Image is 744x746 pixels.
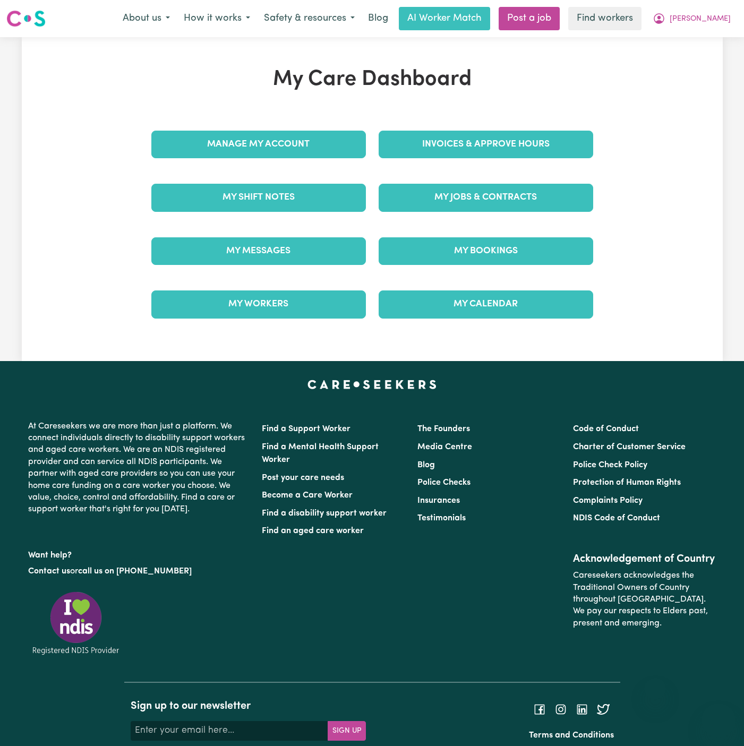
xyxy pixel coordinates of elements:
a: Follow Careseekers on Twitter [597,705,610,713]
a: Insurances [417,496,460,505]
a: Follow Careseekers on Facebook [533,705,546,713]
iframe: Close message [645,678,666,699]
a: Blog [362,7,395,30]
a: Invoices & Approve Hours [379,131,593,158]
a: Find a Support Worker [262,425,350,433]
a: Terms and Conditions [529,731,614,740]
button: About us [116,7,177,30]
a: My Workers [151,290,366,318]
button: My Account [646,7,738,30]
h2: Acknowledgement of Country [573,553,716,565]
a: call us on [PHONE_NUMBER] [78,567,192,576]
button: Safety & resources [257,7,362,30]
a: Complaints Policy [573,496,643,505]
button: How it works [177,7,257,30]
a: Find a disability support worker [262,509,387,518]
a: Become a Care Worker [262,491,353,500]
a: Find a Mental Health Support Worker [262,443,379,464]
a: Post a job [499,7,560,30]
h2: Sign up to our newsletter [131,700,366,713]
span: [PERSON_NAME] [670,13,731,25]
a: Follow Careseekers on Instagram [554,705,567,713]
a: NDIS Code of Conduct [573,514,660,522]
a: My Shift Notes [151,184,366,211]
a: The Founders [417,425,470,433]
img: Registered NDIS provider [28,590,124,656]
a: AI Worker Match [399,7,490,30]
a: My Bookings [379,237,593,265]
a: My Jobs & Contracts [379,184,593,211]
a: Careseekers home page [307,380,437,389]
button: Subscribe [328,721,366,740]
a: Post your care needs [262,474,344,482]
a: Police Checks [417,478,471,487]
a: Find workers [568,7,642,30]
h1: My Care Dashboard [145,67,600,92]
img: Careseekers logo [6,9,46,28]
a: Find an aged care worker [262,527,364,535]
a: Careseekers logo [6,6,46,31]
p: At Careseekers we are more than just a platform. We connect individuals directly to disability su... [28,416,249,520]
a: Protection of Human Rights [573,478,681,487]
a: Media Centre [417,443,472,451]
a: Police Check Policy [573,461,647,469]
a: Testimonials [417,514,466,522]
a: Blog [417,461,435,469]
a: Manage My Account [151,131,366,158]
a: Contact us [28,567,70,576]
p: Want help? [28,545,249,561]
a: Follow Careseekers on LinkedIn [576,705,588,713]
a: Code of Conduct [573,425,639,433]
a: My Messages [151,237,366,265]
a: Charter of Customer Service [573,443,686,451]
input: Enter your email here... [131,721,328,740]
a: My Calendar [379,290,593,318]
p: Careseekers acknowledges the Traditional Owners of Country throughout [GEOGRAPHIC_DATA]. We pay o... [573,565,716,633]
p: or [28,561,249,581]
iframe: Button to launch messaging window [702,704,736,738]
